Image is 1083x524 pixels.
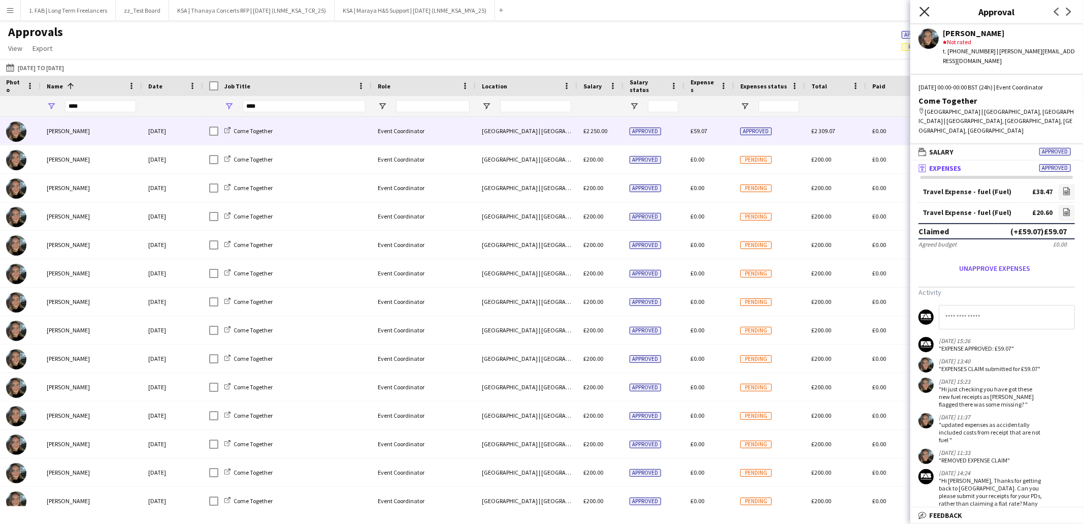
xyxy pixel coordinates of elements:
[943,47,1075,65] div: t. [PHONE_NUMBER] | [PERSON_NAME][EMAIL_ADDRESS][DOMAIN_NAME]
[41,117,142,145] div: [PERSON_NAME]
[811,156,831,163] span: £200.00
[234,440,273,448] span: Come Together
[476,316,577,344] div: [GEOGRAPHIC_DATA] | [GEOGRAPHIC_DATA], [GEOGRAPHIC_DATA]
[41,288,142,316] div: [PERSON_NAME]
[740,82,787,90] span: Expenses status
[811,241,831,249] span: £200.00
[583,184,603,192] span: £200.00
[6,435,26,455] img: Erin Brown
[740,128,772,135] span: Approved
[939,456,1010,464] div: "REMOVED EXPENSE CLAIM"
[630,270,661,278] span: Approved
[6,178,26,199] img: Erin Brown
[691,298,704,305] span: £0.00
[372,430,476,458] div: Event Coordinator
[41,430,142,458] div: [PERSON_NAME]
[41,373,142,401] div: [PERSON_NAME]
[372,145,476,173] div: Event Coordinator
[476,458,577,486] div: [GEOGRAPHIC_DATA] | [GEOGRAPHIC_DATA], [GEOGRAPHIC_DATA]
[910,508,1083,523] mat-expansion-panel-header: Feedback
[224,383,273,391] a: Come Together
[142,202,203,230] div: [DATE]
[41,487,142,515] div: [PERSON_NAME]
[6,349,26,369] img: Erin Brown
[691,383,704,391] span: £0.00
[759,100,799,112] input: Expenses status Filter Input
[872,156,886,163] span: £0.00
[583,412,603,419] span: £200.00
[21,1,116,20] button: 1. FAB | Long Term Freelancers
[740,469,772,477] span: Pending
[372,259,476,287] div: Event Coordinator
[372,288,476,316] div: Event Coordinator
[142,145,203,173] div: [DATE]
[691,355,704,362] span: £0.00
[372,202,476,230] div: Event Coordinator
[224,212,273,220] a: Come Together
[4,61,66,74] button: [DATE] to [DATE]
[691,127,707,135] span: £59.07
[872,326,886,334] span: £0.00
[918,378,934,393] app-user-avatar: Erin Brown
[224,412,273,419] a: Come Together
[583,298,603,305] span: £200.00
[740,102,749,111] button: Open Filter Menu
[918,107,1075,135] div: [GEOGRAPHIC_DATA] | [GEOGRAPHIC_DATA], [GEOGRAPHIC_DATA] | [GEOGRAPHIC_DATA], [GEOGRAPHIC_DATA], ...
[918,226,949,236] div: Claimed
[583,212,603,220] span: £200.00
[929,147,954,157] span: Salary
[224,469,273,476] a: Come Together
[41,402,142,429] div: [PERSON_NAME]
[811,82,827,90] span: Total
[939,413,1043,421] div: [DATE] 11:37
[8,44,22,53] span: View
[476,402,577,429] div: [GEOGRAPHIC_DATA] | [GEOGRAPHIC_DATA], [GEOGRAPHIC_DATA]
[1032,209,1053,217] div: £20.60
[943,38,1075,47] div: Not rated
[918,288,1075,297] h3: Activity
[691,78,716,94] span: Expenses
[583,241,603,249] span: £200.00
[6,378,26,398] img: Erin Brown
[6,264,26,284] img: Erin Brown
[41,145,142,173] div: [PERSON_NAME]
[872,469,886,476] span: £0.00
[41,316,142,344] div: [PERSON_NAME]
[32,44,52,53] span: Export
[234,127,273,135] span: Come Together
[372,117,476,145] div: Event Coordinator
[648,100,678,112] input: Salary status Filter Input
[1053,240,1067,248] div: £0.00
[148,82,162,90] span: Date
[583,269,603,277] span: £200.00
[583,497,603,505] span: £200.00
[224,156,273,163] a: Come Together
[142,174,203,202] div: [DATE]
[224,298,273,305] a: Come Together
[939,477,1043,515] div: "Hi [PERSON_NAME], Thanks for getting back to [GEOGRAPHIC_DATA]. Can you please submit your recei...
[583,127,607,135] span: £2 250.00
[910,161,1083,176] mat-expansion-panel-header: ExpensesApproved
[142,430,203,458] div: [DATE]
[740,156,772,164] span: Pending
[691,156,704,163] span: £0.00
[224,497,273,505] a: Come Together
[811,184,831,192] span: £200.00
[923,188,1011,196] div: Travel Expense - fuel (Fuel)
[243,100,366,112] input: Job Title Filter Input
[41,231,142,259] div: [PERSON_NAME]
[476,231,577,259] div: [GEOGRAPHIC_DATA] | [GEOGRAPHIC_DATA], [GEOGRAPHIC_DATA]
[142,402,203,429] div: [DATE]
[929,511,962,520] span: Feedback
[630,102,639,111] button: Open Filter Menu
[224,326,273,334] a: Come Together
[142,117,203,145] div: [DATE]
[811,355,831,362] span: £200.00
[918,449,934,464] app-user-avatar: Erin Brown
[142,458,203,486] div: [DATE]
[740,298,772,306] span: Pending
[740,384,772,391] span: Pending
[6,207,26,227] img: Erin Brown
[740,184,772,192] span: Pending
[630,156,661,164] span: Approved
